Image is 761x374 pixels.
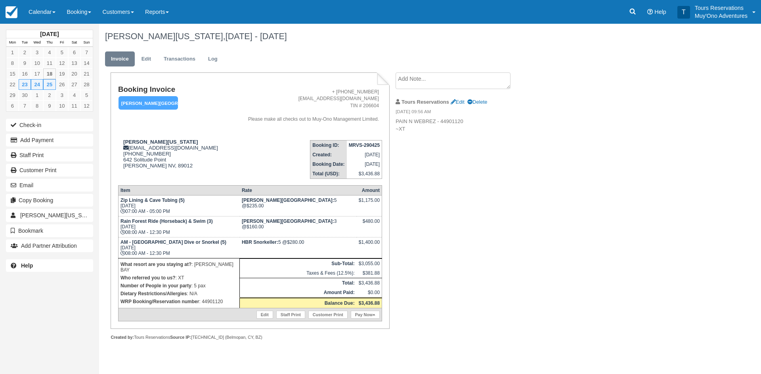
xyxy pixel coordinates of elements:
a: 11 [68,101,80,111]
a: 20 [68,68,80,79]
a: 24 [31,79,43,90]
button: Add Partner Attribution [6,239,93,252]
a: 3 [31,47,43,58]
th: Tue [19,38,31,47]
p: Tours Reservations [695,4,748,12]
th: Sub-Total: [240,258,357,268]
strong: $3,436.88 [359,300,380,306]
div: $1,175.00 [359,197,380,209]
th: Balance Due: [240,298,357,308]
a: 18 [43,68,55,79]
td: $0.00 [357,288,382,298]
em: [DATE] 09:56 AM [396,108,529,117]
strong: Zip Lining & Cave Tubing (5) [120,197,185,203]
td: Taxes & Fees (12.5%): [240,268,357,278]
div: T [677,6,690,19]
td: $3,436.88 [357,278,382,288]
h1: [PERSON_NAME][US_STATE], [105,32,664,41]
th: Amount [357,185,382,195]
p: PAIN N WEBREZ - 44901120 ~XT [396,118,529,133]
strong: Dietary Restrictions/Allergies [120,291,187,296]
a: 2 [19,47,31,58]
td: [DATE] 08:00 AM - 12:30 PM [118,237,239,258]
th: Booking Date: [310,159,347,169]
a: Pay Now [351,311,380,319]
span: [PERSON_NAME][US_STATE] [20,212,97,218]
div: $1,400.00 [359,239,380,251]
strong: MRVS-290425 [349,142,380,148]
th: Mon [6,38,19,47]
th: Sun [80,38,93,47]
a: 25 [43,79,55,90]
a: 26 [56,79,68,90]
th: Wed [31,38,43,47]
button: Copy Booking [6,194,93,207]
th: Sat [68,38,80,47]
strong: [DATE] [40,31,59,37]
a: Edit [256,311,273,319]
td: 3 @ [240,216,357,237]
a: 23 [19,79,31,90]
span: $235.00 [247,203,264,209]
a: 10 [31,58,43,68]
td: 5 @ [240,237,357,258]
a: 16 [19,68,31,79]
th: Fri [56,38,68,47]
th: Rate [240,185,357,195]
em: [PERSON_NAME][GEOGRAPHIC_DATA] [119,96,178,110]
span: Help [654,9,666,15]
div: [EMAIL_ADDRESS][DOMAIN_NAME] [PHONE_NUMBER] 642 Solitude Point [PERSON_NAME] NV, 89012 [118,139,229,178]
td: $381.88 [357,268,382,278]
a: Transactions [158,51,201,67]
div: Tours Reservations [TECHNICAL_ID] (Belmopan, CY, BZ) [111,334,389,340]
th: Thu [43,38,55,47]
a: 14 [80,58,93,68]
a: 30 [19,90,31,101]
strong: Created by: [111,335,134,340]
a: Help [6,259,93,272]
i: Help [647,9,653,15]
button: Bookmark [6,224,93,237]
a: Customer Print [6,164,93,177]
button: Email [6,179,93,192]
a: 21 [80,68,93,79]
a: 17 [31,68,43,79]
a: 6 [68,47,80,58]
a: 2 [43,90,55,101]
span: $160.00 [247,224,264,230]
p: : 5 pax [120,282,237,290]
strong: [PERSON_NAME][US_STATE] [123,139,198,145]
a: 8 [31,101,43,111]
img: checkfront-main-nav-mini-logo.png [6,6,17,18]
p: : [PERSON_NAME] BAY [120,260,237,274]
a: 6 [6,101,19,111]
strong: Hopkins Bay Resort [242,218,334,224]
a: 8 [6,58,19,68]
a: Staff Print [6,149,93,161]
a: 19 [56,68,68,79]
a: 5 [56,47,68,58]
strong: Who referred you to us? [120,275,176,281]
p: : N/A [120,290,237,298]
td: $3,436.88 [347,169,382,179]
td: [DATE] 08:00 AM - 12:30 PM [118,216,239,237]
div: $480.00 [359,218,380,230]
a: Log [202,51,224,67]
strong: Hopkins Bay Resort [242,197,334,203]
p: Muy'Ono Adventures [695,12,748,20]
strong: WRP Booking/Reservation number [120,299,199,304]
strong: Tours Reservations [402,99,449,105]
a: 1 [6,47,19,58]
a: 5 [80,90,93,101]
a: 10 [56,101,68,111]
strong: AM - [GEOGRAPHIC_DATA] Dive or Snorkel (5) [120,239,226,245]
a: 7 [80,47,93,58]
a: 12 [80,101,93,111]
th: Total (USD): [310,169,347,179]
span: $280.00 [287,239,304,245]
td: 5 @ [240,195,357,216]
td: $3,055.00 [357,258,382,268]
strong: Rain Forest Ride (Horseback) & Swim (3) [120,218,213,224]
td: [DATE] [347,150,382,159]
th: Total: [240,278,357,288]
